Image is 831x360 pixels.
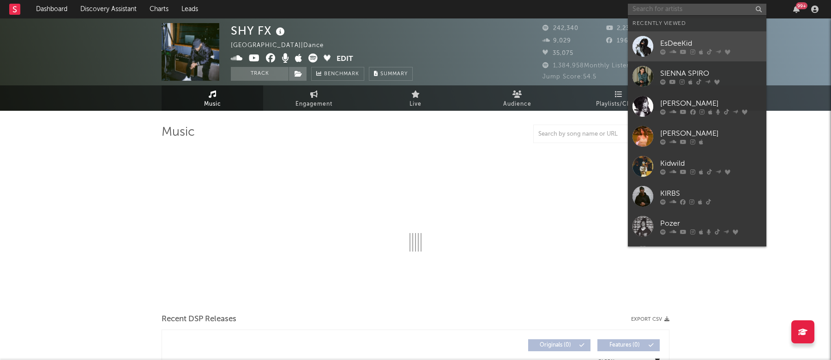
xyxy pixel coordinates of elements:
div: KIRBS [660,188,762,199]
span: 196,000 [606,38,643,44]
div: [GEOGRAPHIC_DATA] | Dance [231,40,334,51]
span: 1,384,958 Monthly Listeners [542,63,640,69]
a: EsDeeKid [628,31,766,61]
a: SIENNA SPIRO [628,61,766,91]
a: Pozer [628,211,766,241]
input: Search by song name or URL [534,131,631,138]
div: SHY FX [231,23,287,38]
div: Recently Viewed [632,18,762,29]
div: EsDeeKid [660,38,762,49]
div: [PERSON_NAME] [660,128,762,139]
button: Track [231,67,289,81]
a: [PERSON_NAME] [628,91,766,121]
button: Edit [337,54,353,65]
div: Pozer [660,218,762,229]
a: Engagement [263,85,365,111]
div: [PERSON_NAME] [660,98,762,109]
span: Audience [503,99,531,110]
span: Jump Score: 54.5 [542,74,596,80]
span: Engagement [295,99,332,110]
button: 99+ [793,6,800,13]
span: 2,230 [606,25,634,31]
a: Benchmark [311,67,364,81]
div: 99 + [796,2,807,9]
button: Features(0) [597,339,660,351]
a: [PERSON_NAME] [628,241,766,271]
a: [PERSON_NAME] [628,121,766,151]
a: Music [162,85,263,111]
a: Playlists/Charts [568,85,669,111]
a: Audience [466,85,568,111]
a: KIRBS [628,181,766,211]
span: Music [204,99,221,110]
input: Search for artists [628,4,766,15]
span: Live [409,99,422,110]
a: Live [365,85,466,111]
div: Kidwild [660,158,762,169]
div: SIENNA SPIRO [660,68,762,79]
a: Kidwild [628,151,766,181]
span: Originals ( 0 ) [534,342,577,348]
span: 35,075 [542,50,573,56]
span: Playlists/Charts [596,99,642,110]
span: Benchmark [324,69,359,80]
span: 9,029 [542,38,571,44]
button: Summary [369,67,413,81]
span: Features ( 0 ) [603,342,646,348]
button: Originals(0) [528,339,590,351]
span: 242,340 [542,25,578,31]
button: Export CSV [631,317,669,322]
span: Summary [380,72,408,77]
span: Recent DSP Releases [162,314,236,325]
